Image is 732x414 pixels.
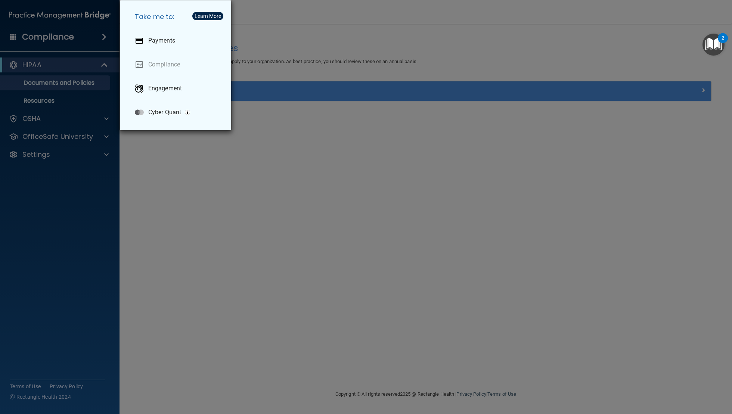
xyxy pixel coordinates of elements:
[148,37,175,44] p: Payments
[129,54,225,75] a: Compliance
[192,12,223,20] button: Learn More
[195,13,221,19] div: Learn More
[129,78,225,99] a: Engagement
[702,34,725,56] button: Open Resource Center, 2 new notifications
[129,102,225,123] a: Cyber Quant
[129,30,225,51] a: Payments
[129,6,225,27] h5: Take me to:
[148,109,181,116] p: Cyber Quant
[603,361,723,391] iframe: Drift Widget Chat Controller
[148,85,182,92] p: Engagement
[722,38,724,48] div: 2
